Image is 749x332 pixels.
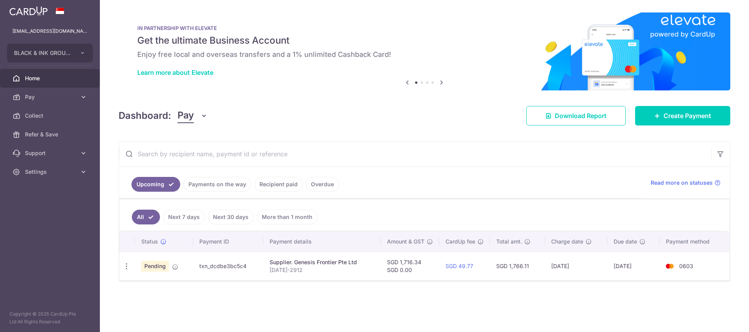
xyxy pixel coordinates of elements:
[208,210,254,224] a: Next 30 days
[137,25,712,31] p: IN PARTNERSHIP WITH ELEVATE
[141,238,158,245] span: Status
[679,263,693,269] span: 0603
[119,109,171,123] h4: Dashboard:
[381,252,439,280] td: SGD 1,716.34 SGD 0.00
[163,210,205,224] a: Next 7 days
[7,44,93,62] button: BLACK & INK GROUP PTE. LTD
[193,252,263,280] td: txn_dcdbe3bc5c4
[137,50,712,59] h6: Enjoy free local and overseas transfers and a 1% unlimited Cashback Card!
[445,238,475,245] span: CardUp fee
[555,111,607,120] span: Download Report
[25,168,76,176] span: Settings
[607,252,660,280] td: [DATE]
[306,177,339,192] a: Overdue
[177,108,194,123] span: Pay
[25,74,76,82] span: Home
[177,108,208,123] button: Pay
[25,131,76,138] span: Refer & Save
[270,258,374,266] div: Supplier. Genesis Frontier Pte Ltd
[614,238,637,245] span: Due date
[526,106,626,125] a: Download Report
[119,141,711,166] input: Search by recipient name, payment id or reference
[141,261,169,272] span: Pending
[664,111,711,120] span: Create Payment
[490,252,545,280] td: SGD 1,766.11
[635,106,730,125] a: Create Payment
[551,238,583,245] span: Charge date
[131,177,180,192] a: Upcoming
[257,210,318,224] a: More than 1 month
[137,69,213,76] a: Learn more about Elevate
[119,12,730,90] img: Renovation banner
[662,261,678,271] img: Bank Card
[651,179,713,187] span: Read more on statuses
[25,149,76,157] span: Support
[137,34,712,47] h5: Get the ultimate Business Account
[445,263,473,269] a: SGD 49.77
[14,49,72,57] span: BLACK & INK GROUP PTE. LTD
[263,231,381,252] th: Payment details
[496,238,522,245] span: Total amt.
[660,231,729,252] th: Payment method
[9,6,48,16] img: CardUp
[545,252,607,280] td: [DATE]
[12,27,87,35] p: [EMAIL_ADDRESS][DOMAIN_NAME]
[270,266,374,274] p: [DATE]-2912
[25,93,76,101] span: Pay
[25,112,76,120] span: Collect
[183,177,251,192] a: Payments on the way
[193,231,263,252] th: Payment ID
[387,238,424,245] span: Amount & GST
[254,177,303,192] a: Recipient paid
[651,179,721,187] a: Read more on statuses
[132,210,160,224] a: All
